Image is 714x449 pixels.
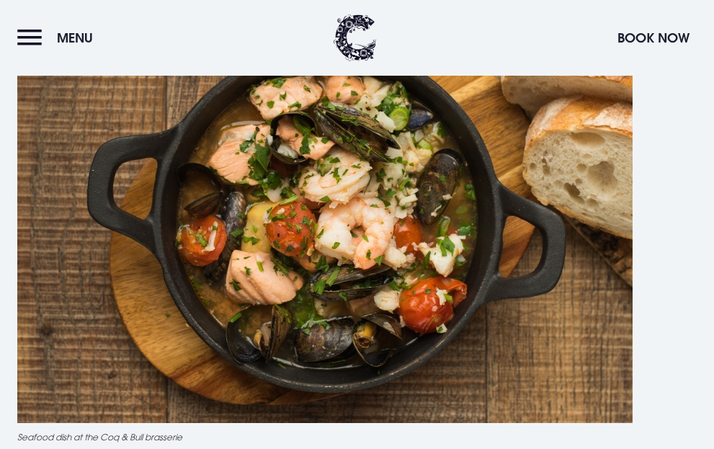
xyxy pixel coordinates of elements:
span: Menu [57,30,93,46]
button: Book Now [610,22,697,53]
img: Traditional Northern Irish seafood chowder [17,13,633,423]
button: Menu [17,22,100,53]
figcaption: Seafood dish at the Coq & Bull brasserie [17,430,697,443]
img: Clandeboye Lodge [334,14,377,61]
